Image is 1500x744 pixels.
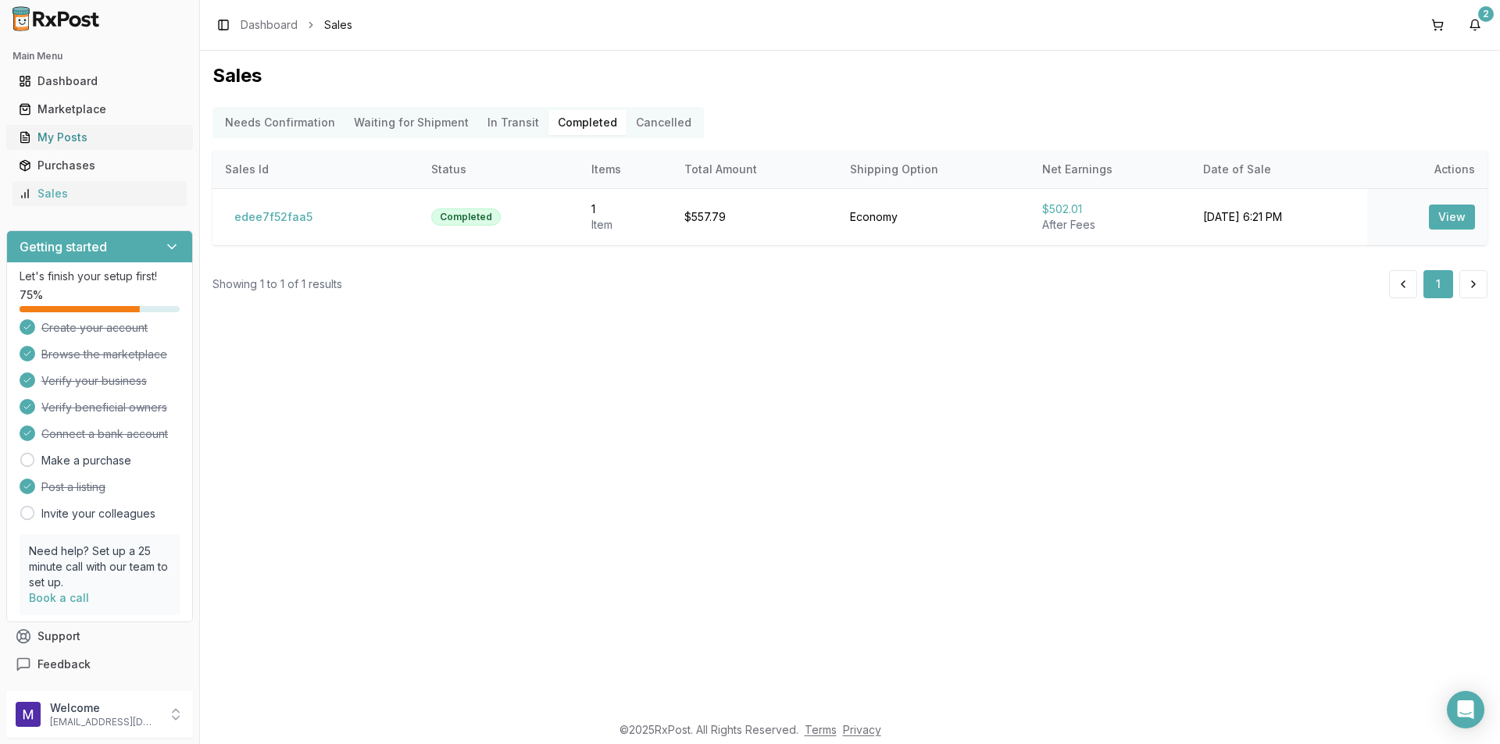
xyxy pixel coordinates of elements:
span: Sales [324,17,352,33]
p: Let's finish your setup first! [20,269,180,284]
button: Sales [6,181,193,206]
a: Sales [12,180,187,208]
span: Create your account [41,320,148,336]
div: $502.01 [1042,201,1179,217]
nav: breadcrumb [241,17,352,33]
a: Terms [805,723,837,736]
button: 2 [1462,12,1487,37]
th: Items [579,151,672,188]
img: RxPost Logo [6,6,106,31]
a: Make a purchase [41,453,131,468]
th: Actions [1367,151,1487,188]
button: My Posts [6,125,193,150]
a: Dashboard [241,17,298,33]
button: Cancelled [627,110,701,135]
div: Open Intercom Messenger [1447,691,1484,728]
span: Verify your business [41,373,147,389]
div: Dashboard [19,73,180,89]
th: Net Earnings [1030,151,1191,188]
div: After Fees [1042,217,1179,233]
h2: Main Menu [12,50,187,62]
th: Shipping Option [837,151,1030,188]
h3: Getting started [20,237,107,256]
p: Need help? Set up a 25 minute call with our team to set up. [29,543,170,590]
a: Invite your colleagues [41,506,155,522]
button: edee7f52faa5 [225,205,322,230]
span: Post a listing [41,479,105,495]
div: [DATE] 6:21 PM [1203,209,1354,225]
span: Browse the marketplace [41,347,167,362]
th: Status [419,151,579,188]
div: Purchases [19,158,180,173]
a: Purchases [12,151,187,180]
p: Welcome [50,700,159,716]
span: 75 % [20,287,43,303]
img: User avatar [16,702,41,727]
span: Verify beneficial owners [41,400,167,415]
a: Dashboard [12,67,187,95]
a: My Posts [12,123,187,151]
button: View [1429,205,1475,230]
span: Connect a bank account [41,426,168,442]
button: Dashboard [6,69,193,94]
p: [EMAIL_ADDRESS][DOMAIN_NAME] [50,716,159,728]
div: 1 [591,201,659,217]
th: Date of Sale [1191,151,1366,188]
button: 1 [1423,270,1453,298]
button: In Transit [478,110,548,135]
div: 2 [1478,6,1494,22]
button: Feedback [6,650,193,678]
div: Showing 1 to 1 of 1 results [212,276,342,292]
span: Feedback [37,657,91,672]
th: Total Amount [672,151,837,188]
h1: Sales [212,63,1487,88]
button: Waiting for Shipment [345,110,478,135]
button: Support [6,622,193,650]
div: My Posts [19,130,180,145]
div: Economy [850,209,1017,225]
button: Marketplace [6,97,193,122]
button: Needs Confirmation [216,110,345,135]
a: Marketplace [12,95,187,123]
a: Book a call [29,591,89,604]
div: Marketplace [19,101,180,117]
div: Completed [431,208,501,226]
div: Item [591,217,659,233]
div: Sales [19,186,180,201]
th: Sales Id [212,151,419,188]
button: Purchases [6,153,193,178]
div: $557.79 [684,209,825,225]
button: Completed [548,110,627,135]
a: Privacy [843,723,881,736]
